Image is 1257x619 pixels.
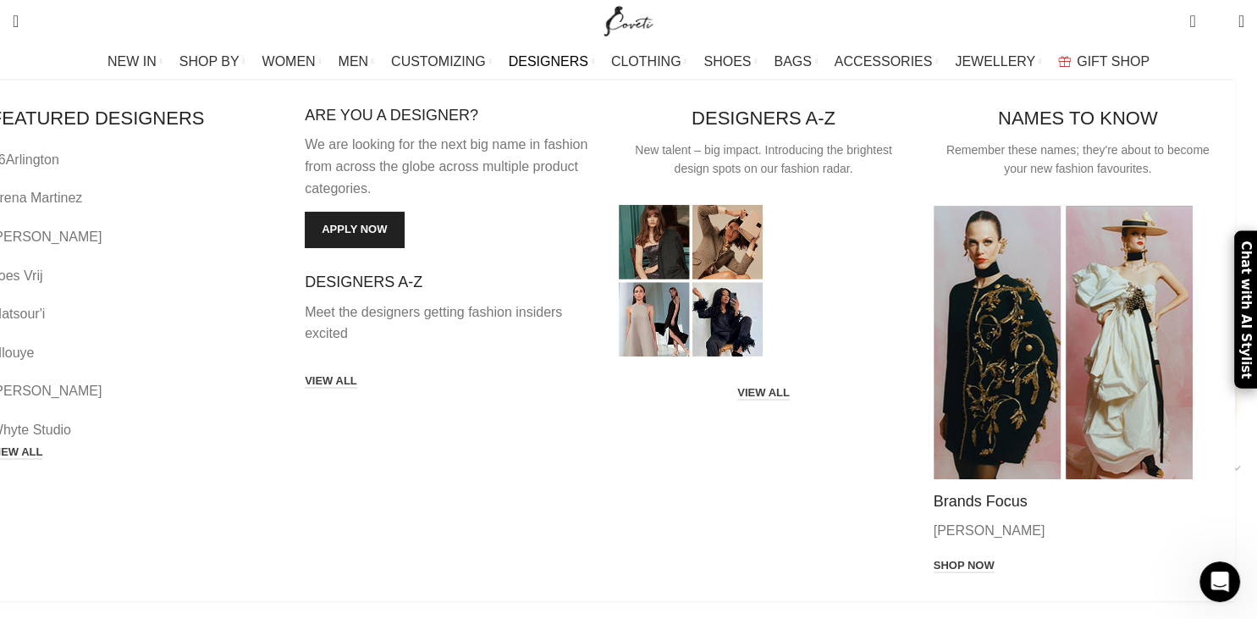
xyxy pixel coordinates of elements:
[4,45,1253,79] div: Main navigation
[934,492,1222,511] h4: Brands Focus
[4,4,27,38] a: Search
[391,53,486,69] span: CUSTOMIZING
[108,53,157,69] span: NEW IN
[339,53,369,69] span: MEN
[1058,56,1071,67] img: GiftBag
[835,53,933,69] span: ACCESSORIES
[934,205,1193,479] img: luxury dresses schiaparelli Designers
[998,106,1158,132] h4: NAMES TO KNOW
[619,141,907,179] div: New talent – big impact. Introducing the brightest design spots on our fashion radar.
[703,45,757,79] a: SHOES
[1077,53,1149,69] span: GIFT SHOP
[1191,8,1204,21] span: 0
[619,205,763,356] img: Luxury dresses Designers Coveti
[509,45,594,79] a: DESIGNERS
[305,273,593,345] a: Infobox link
[339,45,374,79] a: MEN
[1181,4,1204,38] a: 0
[934,559,995,574] a: Shop now
[391,45,492,79] a: CUSTOMIZING
[774,53,811,69] span: BAGS
[262,53,316,69] span: WOMEN
[934,141,1222,179] div: Remember these names; they're about to become your new fashion favourites.
[955,53,1035,69] span: JEWELLERY
[1212,17,1225,30] span: 0
[1199,561,1240,602] iframe: Intercom live chat
[305,374,357,390] a: VIEW ALL
[305,106,593,125] h4: ARE YOU A DESIGNER?
[108,45,163,79] a: NEW IN
[600,13,657,27] a: Site logo
[703,53,751,69] span: SHOES
[305,212,404,247] a: Apply now
[692,106,835,132] h4: DESIGNERS A-Z
[1058,45,1149,79] a: GIFT SHOP
[835,45,939,79] a: ACCESSORIES
[509,53,588,69] span: DESIGNERS
[1209,4,1226,38] div: My Wishlist
[934,520,1222,542] p: [PERSON_NAME]
[737,386,790,401] a: VIEW ALL
[179,53,240,69] span: SHOP BY
[774,45,817,79] a: BAGS
[262,45,322,79] a: WOMEN
[611,53,681,69] span: CLOTHING
[611,45,687,79] a: CLOTHING
[305,134,593,199] p: We are looking for the next big name in fashion from across the globe across multiple product cat...
[179,45,245,79] a: SHOP BY
[955,45,1041,79] a: JEWELLERY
